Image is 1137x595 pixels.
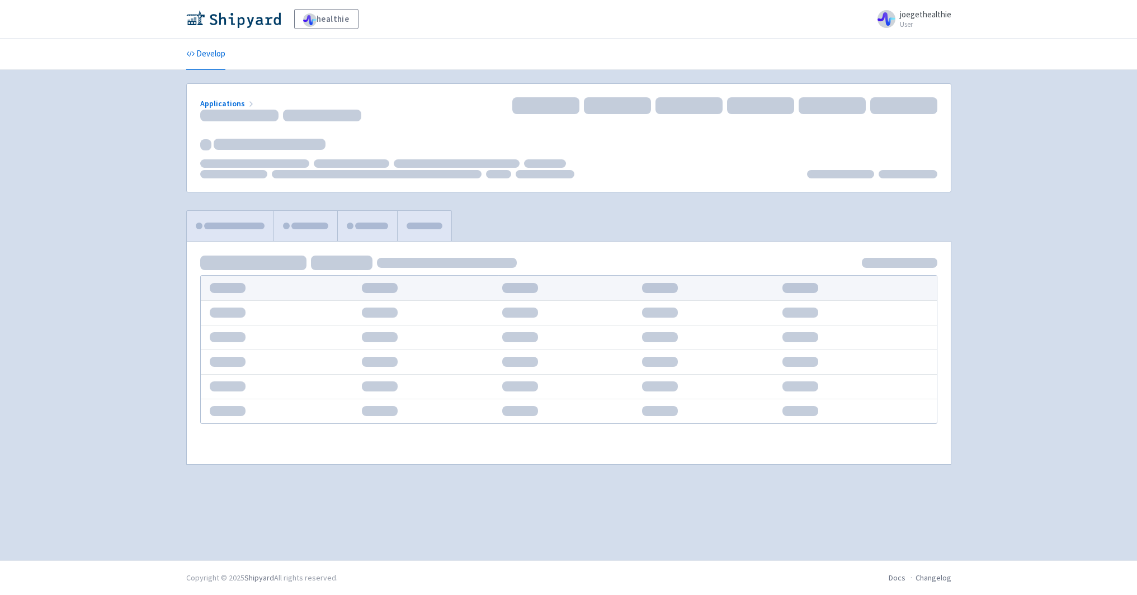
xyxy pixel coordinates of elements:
[186,10,281,28] img: Shipyard logo
[889,573,905,583] a: Docs
[244,573,274,583] a: Shipyard
[900,9,951,20] span: joegethealthie
[200,98,256,108] a: Applications
[900,21,951,28] small: User
[294,9,358,29] a: healthie
[186,572,338,584] div: Copyright © 2025 All rights reserved.
[871,10,951,28] a: joegethealthie User
[916,573,951,583] a: Changelog
[186,39,225,70] a: Develop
